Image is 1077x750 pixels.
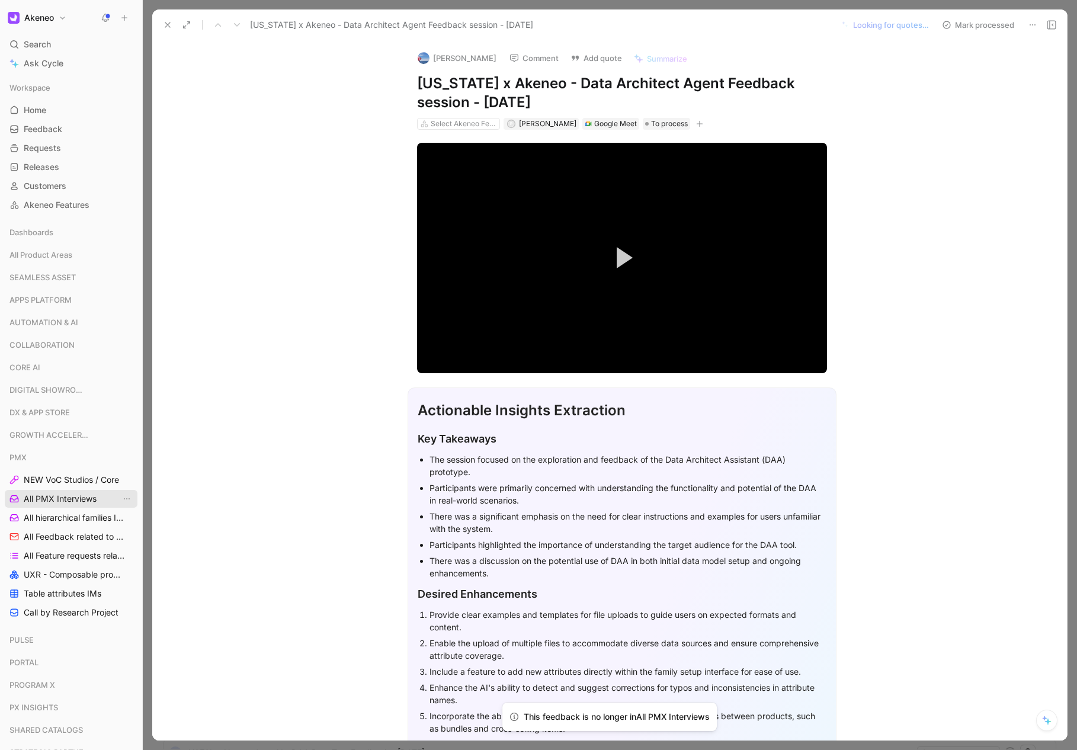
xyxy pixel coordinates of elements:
span: PROGRAM X [9,679,55,691]
span: APPS PLATFORM [9,294,72,306]
span: Ask Cycle [24,56,63,70]
a: Akeneo Features [5,196,137,214]
div: AUTOMATION & AI [5,313,137,335]
span: AUTOMATION & AI [9,316,78,328]
span: DIGITAL SHOWROOM [9,384,88,396]
div: Dashboards [5,223,137,245]
div: Video Player [417,143,827,373]
span: SEAMLESS ASSET [9,271,76,283]
div: PMXNEW VoC Studios / CoreAll PMX InterviewsView actionsAll hierarchical families InterviewsAll Fe... [5,448,137,621]
span: Call by Research Project [24,607,118,618]
div: CORE AI [5,358,137,380]
span: DX & APP STORE [9,406,70,418]
span: All Feedback related to PMX topics [24,531,124,543]
span: Feedback [24,123,62,135]
button: Looking for quotes… [836,17,934,33]
a: Customers [5,177,137,195]
span: All PMX Interviews [24,493,97,505]
div: GROWTH ACCELERATION [5,426,137,444]
div: Enhance the AI's ability to detect and suggest corrections for typos and inconsistencies in attri... [429,681,826,706]
div: All Product Areas [5,246,137,264]
a: Requests [5,139,137,157]
span: PX INSIGHTS [9,701,58,713]
div: PULSE [5,631,137,649]
span: Table attributes IMs [24,588,101,600]
div: There was a discussion on the potential use of DAA in both initial data model setup and ongoing e... [429,555,826,579]
button: Mark processed [937,17,1020,33]
div: PULSE [5,631,137,652]
div: DIGITAL SHOWROOM [5,381,137,399]
div: PROGRAM X [5,676,137,694]
div: Actionable Insights Extraction [418,400,826,421]
button: logo[PERSON_NAME] [412,49,502,67]
div: Include a feature to add new attributes directly within the family setup interface for ease of use. [429,665,826,678]
div: Participants were primarily concerned with understanding the functionality and potential of the D... [429,482,826,507]
span: Customers [24,180,66,192]
div: The session focused on the exploration and feedback of the Data Architect Assistant (DAA) prototype. [429,453,826,478]
img: logo [418,52,429,64]
a: All Feedback related to PMX topics [5,528,137,546]
a: Call by Research Project [5,604,137,621]
a: UXR - Composable products [5,566,137,584]
a: Releases [5,158,137,176]
span: Dashboards [9,226,53,238]
button: Summarize [629,50,693,67]
button: AkeneoAkeneo [5,9,69,26]
span: PORTAL [9,656,39,668]
span: COLLABORATION [9,339,75,351]
span: GROWTH ACCELERATION [9,429,91,441]
span: Requests [24,142,61,154]
div: There was a significant emphasis on the need for clear instructions and examples for users unfami... [429,510,826,535]
span: PMX [9,451,27,463]
span: All Product Areas [9,249,72,261]
span: To process [651,118,688,130]
span: [US_STATE] x Akeneo - Data Architect Agent Feedback session - [DATE] [250,18,533,32]
div: P [508,120,514,127]
div: Dashboards [5,223,137,241]
span: Home [24,104,46,116]
div: SEAMLESS ASSET [5,268,137,286]
div: APPS PLATFORM [5,291,137,312]
div: DX & APP STORE [5,403,137,425]
div: SHARED CATALOGS [5,721,137,739]
a: All PMX InterviewsView actions [5,490,137,508]
div: GROWTH ACCELERATION [5,426,137,447]
div: All Product Areas [5,246,137,267]
a: All hierarchical families Interviews [5,509,137,527]
span: NEW VoC Studios / Core [24,474,119,486]
span: Search [24,37,51,52]
div: PX INSIGHTS [5,698,137,720]
div: PROGRAM X [5,676,137,697]
button: View actions [121,493,133,505]
div: PX INSIGHTS [5,698,137,716]
span: Akeneo Features [24,199,89,211]
div: SEAMLESS ASSET [5,268,137,290]
a: Feedback [5,120,137,138]
span: SHARED CATALOGS [9,724,83,736]
div: Workspace [5,79,137,97]
span: This feedback is no longer in All PMX Interviews [524,711,710,722]
span: All Feature requests related to PMX topics [24,550,126,562]
div: Provide clear examples and templates for file uploads to guide users on expected formats and cont... [429,608,826,633]
span: All hierarchical families Interviews [24,512,124,524]
button: Comment [504,50,564,66]
img: Akeneo [8,12,20,24]
span: Releases [24,161,59,173]
span: CORE AI [9,361,40,373]
div: Search [5,36,137,53]
div: CORE AI [5,358,137,376]
h1: [US_STATE] x Akeneo - Data Architect Agent Feedback session - [DATE] [417,74,827,112]
div: PMX [5,448,137,466]
span: UXR - Composable products [24,569,122,581]
button: Add quote [565,50,627,66]
div: PORTAL [5,653,137,671]
a: NEW VoC Studios / Core [5,471,137,489]
button: Play Video [595,231,649,284]
span: PULSE [9,634,34,646]
div: Key Takeaways [418,431,826,447]
h1: Akeneo [24,12,54,23]
div: COLLABORATION [5,336,137,357]
div: COLLABORATION [5,336,137,354]
div: Google Meet [594,118,637,130]
div: DX & APP STORE [5,403,137,421]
